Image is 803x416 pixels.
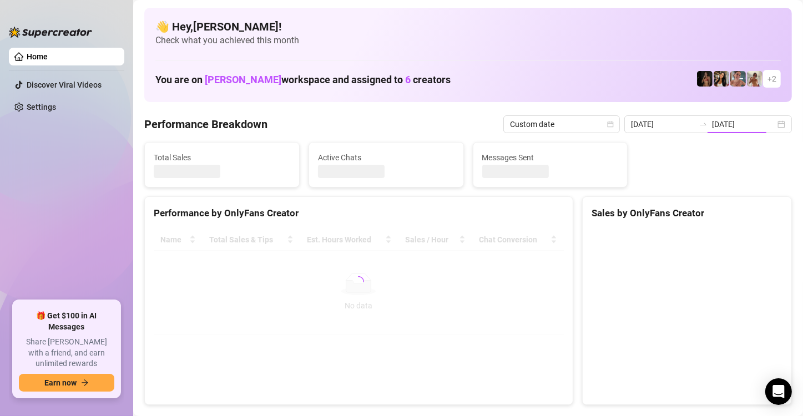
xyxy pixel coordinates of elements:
[44,378,77,387] span: Earn now
[697,71,713,87] img: D
[9,27,92,38] img: logo-BBDzfeDw.svg
[607,121,614,128] span: calendar
[155,74,451,86] h1: You are on workspace and assigned to creators
[318,151,454,164] span: Active Chats
[699,120,708,129] span: swap-right
[154,206,564,221] div: Performance by OnlyFans Creator
[27,80,102,89] a: Discover Viral Videos
[205,74,281,85] span: [PERSON_NAME]
[712,118,775,130] input: End date
[510,116,613,133] span: Custom date
[144,116,267,132] h4: Performance Breakdown
[482,151,619,164] span: Messages Sent
[19,337,114,369] span: Share [PERSON_NAME] with a friend, and earn unlimited rewards
[352,276,365,288] span: loading
[714,71,729,87] img: AD
[154,151,290,164] span: Total Sales
[27,103,56,111] a: Settings
[747,71,762,87] img: Green
[699,120,708,129] span: to
[19,311,114,332] span: 🎁 Get $100 in AI Messages
[730,71,746,87] img: YL
[765,378,792,405] div: Open Intercom Messenger
[81,379,89,387] span: arrow-right
[631,118,694,130] input: Start date
[405,74,411,85] span: 6
[592,206,782,221] div: Sales by OnlyFans Creator
[27,52,48,61] a: Home
[155,19,781,34] h4: 👋 Hey, [PERSON_NAME] !
[19,374,114,392] button: Earn nowarrow-right
[767,73,776,85] span: + 2
[155,34,781,47] span: Check what you achieved this month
